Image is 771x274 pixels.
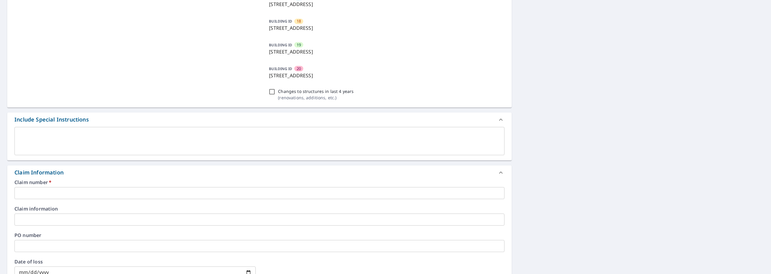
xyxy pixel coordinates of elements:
div: Claim Information [14,168,64,177]
p: BUILDING ID [269,66,292,71]
p: [STREET_ADDRESS] [269,1,502,8]
p: Changes to structures in last 4 years [278,88,354,94]
p: BUILDING ID [269,19,292,24]
p: [STREET_ADDRESS] [269,48,502,55]
span: 19 [297,42,301,48]
label: PO number [14,233,504,238]
p: ( renovations, additions, etc. ) [278,94,354,101]
p: [STREET_ADDRESS] [269,24,502,32]
label: Claim number [14,180,504,185]
p: BUILDING ID [269,42,292,48]
div: Include Special Instructions [14,115,89,124]
p: [STREET_ADDRESS] [269,72,502,79]
div: Claim Information [7,165,512,180]
div: Include Special Instructions [7,112,512,127]
span: 20 [297,66,301,72]
label: Date of loss [14,259,256,264]
label: Claim information [14,206,504,211]
span: 18 [297,18,301,24]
